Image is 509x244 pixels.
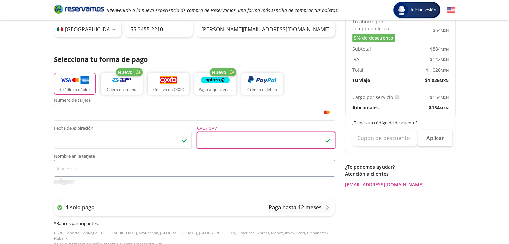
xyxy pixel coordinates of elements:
img: checkmark [182,138,187,143]
p: Subtotal [352,45,371,52]
input: Teléfono celular [125,21,193,38]
small: MXN [441,28,449,33]
p: Crédito o débito [60,87,90,93]
button: Crédito o débito [54,73,96,95]
span: $ 1,026 [426,66,449,73]
small: MXN [441,68,449,73]
button: English [447,6,455,14]
p: ¿Tienes un código de descuento? [352,120,449,126]
iframe: Iframe del número de tarjeta asegurada [57,106,332,119]
p: Atención a clientes [345,170,455,177]
input: Cupón de descuento [352,130,418,146]
p: IVA [352,56,359,63]
span: Nuevo [211,69,226,76]
p: Paga hasta 12 meses [269,203,322,211]
small: MXN [440,105,449,110]
input: Correo electrónico [196,21,335,38]
span: Número de tarjeta [54,98,335,104]
span: $ 154 [430,94,449,101]
button: Aplicar [418,130,452,146]
button: Crédito o débito [241,73,283,95]
i: Brand Logo [54,4,104,14]
iframe: Iframe del código de seguridad de la tarjeta asegurada [200,134,332,147]
small: MXN [441,47,449,52]
span: Nombre en la tarjeta [54,154,335,160]
p: 1 solo pago [66,203,95,211]
a: [EMAIL_ADDRESS][DOMAIN_NAME] [345,181,455,188]
p: Tu ahorro por compra en línea [352,18,401,32]
span: Fecha de expiración [54,126,192,132]
span: $ 1,026 [425,77,449,84]
span: 5% de descuento [354,34,393,41]
small: MXN [440,78,449,83]
p: ¿Te podemos ayudar? [345,163,455,170]
span: Nuevo [118,69,133,76]
button: Dinero en cuenta [101,73,143,95]
p: Dinero en cuenta [105,87,138,93]
span: $ 142 [430,56,449,63]
img: checkmark [325,138,330,143]
p: Tu viaje [352,77,370,84]
em: ¡Bienvenido a la nueva experiencia de compra de Reservamos, una forma más sencilla de comprar tus... [107,7,339,13]
span: CVC / CVV [197,126,335,132]
iframe: Messagebird Livechat Widget [470,205,502,237]
span: Iniciar sesión [408,7,439,13]
span: -$ 54 [431,27,449,34]
small: MXN [441,95,449,100]
span: $ 884 [430,45,449,52]
p: Adicionales [352,104,379,111]
button: Pago a quincenas [194,73,236,95]
h6: * Bancos participantes : [54,220,335,227]
button: Efectivo en OXXO [148,73,189,95]
p: Cargo por servicio [352,94,393,101]
img: MX [57,27,63,31]
img: svg+xml;base64,PD94bWwgdmVyc2lvbj0iMS4wIiBlbmNvZGluZz0iVVRGLTgiPz4KPHN2ZyB3aWR0aD0iMzk2cHgiIGhlaW... [54,178,74,185]
p: Efectivo en OXXO [152,87,184,93]
p: Total [352,66,363,73]
small: MXN [441,57,449,62]
p: Pago a quincenas [199,87,232,93]
iframe: Iframe de la fecha de caducidad de la tarjeta asegurada [57,134,189,147]
a: Brand Logo [54,4,104,16]
p: Selecciona tu forma de pago [54,54,335,65]
span: $ 154 [429,104,449,111]
input: Nombre en la tarjeta [54,160,335,177]
img: mc [322,109,331,115]
p: Crédito o débito [247,87,277,93]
